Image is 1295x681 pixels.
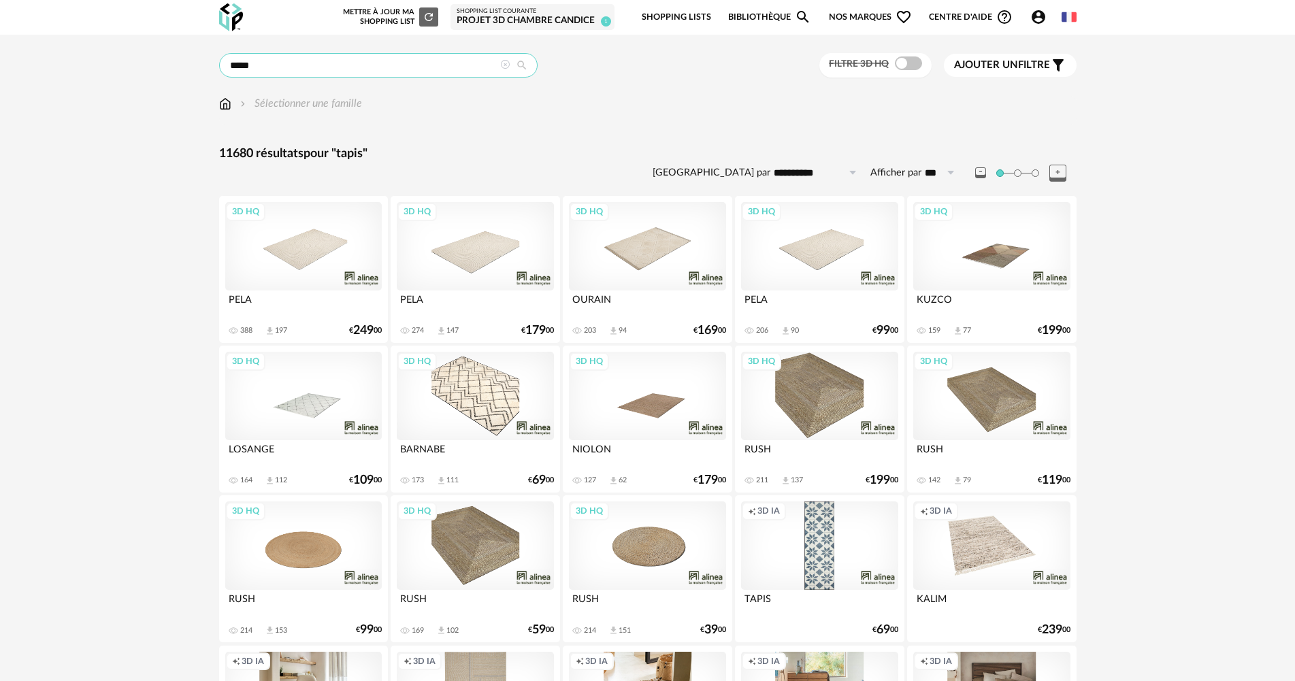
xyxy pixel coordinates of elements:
span: Download icon [608,326,619,336]
span: Magnify icon [795,9,811,25]
img: OXP [219,3,243,31]
div: RUSH [741,440,898,467]
div: OURAIN [569,290,725,318]
div: 3D HQ [397,502,437,520]
span: 99 [876,326,890,335]
span: Nos marques [829,1,912,33]
div: RUSH [397,590,553,617]
div: 153 [275,626,287,635]
div: € 00 [700,625,726,635]
span: 69 [532,476,546,485]
div: 3D HQ [914,203,953,220]
div: € 00 [349,326,382,335]
div: 102 [446,626,459,635]
div: € 00 [872,326,898,335]
div: € 00 [521,326,554,335]
div: € 00 [866,476,898,485]
div: 274 [412,326,424,335]
div: 3D HQ [397,352,437,370]
div: 94 [619,326,627,335]
span: Download icon [436,326,446,336]
a: 3D HQ RUSH 214 Download icon 151 €3900 [563,495,732,642]
a: 3D HQ PELA 206 Download icon 90 €9900 [735,196,904,343]
div: 11680 résultats [219,146,1077,162]
span: 39 [704,625,718,635]
a: Shopping Lists [642,1,711,33]
span: 249 [353,326,374,335]
span: 1 [601,16,611,27]
a: 3D HQ RUSH 142 Download icon 79 €11900 [907,346,1076,493]
div: 164 [240,476,252,485]
div: € 00 [349,476,382,485]
div: KALIM [913,590,1070,617]
span: Creation icon [920,656,928,667]
label: [GEOGRAPHIC_DATA] par [653,167,770,180]
div: € 00 [528,625,554,635]
div: 203 [584,326,596,335]
a: Creation icon 3D IA KALIM €23900 [907,495,1076,642]
div: 137 [791,476,803,485]
div: 3D HQ [914,352,953,370]
span: Ajouter un [954,60,1018,70]
a: 3D HQ BARNABE 173 Download icon 111 €6900 [391,346,559,493]
a: 3D HQ PELA 388 Download icon 197 €24900 [219,196,388,343]
div: NIOLON [569,440,725,467]
div: PELA [225,290,382,318]
span: Download icon [781,326,791,336]
span: Download icon [436,476,446,486]
div: 151 [619,626,631,635]
div: 112 [275,476,287,485]
div: 159 [928,326,940,335]
span: Account Circle icon [1030,9,1047,25]
div: 3D HQ [226,352,265,370]
span: Download icon [436,625,446,635]
span: 109 [353,476,374,485]
div: 3D HQ [742,203,781,220]
div: 3D HQ [570,203,609,220]
div: PELA [397,290,553,318]
div: Projet 3D Chambre Candice [457,15,608,27]
span: Heart Outline icon [896,9,912,25]
div: € 00 [693,326,726,335]
div: 206 [756,326,768,335]
span: 3D IA [242,656,264,667]
div: RUSH [225,590,382,617]
div: 3D HQ [226,502,265,520]
div: 127 [584,476,596,485]
a: 3D HQ KUZCO 159 Download icon 77 €19900 [907,196,1076,343]
div: 90 [791,326,799,335]
span: 3D IA [930,505,952,516]
div: € 00 [872,625,898,635]
div: Sélectionner une famille [237,96,362,112]
span: 3D IA [930,656,952,667]
span: 3D IA [585,656,608,667]
span: 3D IA [757,656,780,667]
div: RUSH [569,590,725,617]
span: 99 [360,625,374,635]
div: 214 [240,626,252,635]
span: Download icon [265,476,275,486]
div: 77 [963,326,971,335]
div: 214 [584,626,596,635]
div: 3D HQ [226,203,265,220]
span: Creation icon [232,656,240,667]
div: 62 [619,476,627,485]
a: 3D HQ LOSANGE 164 Download icon 112 €10900 [219,346,388,493]
span: Download icon [265,625,275,635]
span: Download icon [953,326,963,336]
button: Ajouter unfiltre Filter icon [944,54,1077,77]
span: pour "tapis" [304,148,367,160]
span: Help Circle Outline icon [996,9,1013,25]
div: 197 [275,326,287,335]
span: Creation icon [576,656,584,667]
span: Download icon [265,326,275,336]
div: € 00 [693,476,726,485]
div: € 00 [1038,625,1070,635]
span: Download icon [608,625,619,635]
a: 3D HQ OURAIN 203 Download icon 94 €16900 [563,196,732,343]
a: Shopping List courante Projet 3D Chambre Candice 1 [457,7,608,27]
div: TAPIS [741,590,898,617]
div: 3D HQ [570,502,609,520]
span: Download icon [953,476,963,486]
span: Download icon [608,476,619,486]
